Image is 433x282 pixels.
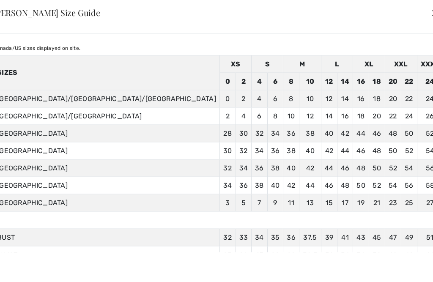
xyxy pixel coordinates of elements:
td: 20 [369,107,385,125]
td: 52 [385,159,401,177]
span: 35 [271,233,280,241]
td: 48 [369,142,385,159]
td: 15 [321,194,337,211]
td: 0 [219,73,236,90]
span: 28 [271,250,280,258]
span: 42 [405,250,414,258]
td: 24 [401,107,417,125]
td: 7 [252,194,268,211]
td: 44 [321,159,337,177]
span: 27 [256,250,263,258]
td: 8 [283,90,299,107]
td: 46 [369,125,385,142]
td: 25 [401,194,417,211]
td: XL [353,55,385,73]
td: 6 [267,73,283,90]
td: 6 [267,90,283,107]
td: 6 [252,107,268,125]
span: 39 [325,233,334,241]
span: 33 [239,233,248,241]
td: 48 [337,177,353,194]
td: 34 [219,177,236,194]
td: 46 [321,177,337,194]
td: 40 [283,159,299,177]
span: 49 [405,233,414,241]
td: 36 [236,177,252,194]
td: 52 [369,177,385,194]
td: 28 [219,125,236,142]
td: 36 [267,142,283,159]
span: 30.5 [303,250,318,258]
span: 43 [356,233,365,241]
td: 16 [337,107,353,125]
td: 20 [385,90,401,107]
td: 38 [267,159,283,177]
td: 0 [219,90,236,107]
td: 32 [219,159,236,177]
td: 34 [252,142,268,159]
td: S [252,55,283,73]
td: 44 [337,142,353,159]
td: 54 [385,177,401,194]
td: 32 [252,125,268,142]
span: 47 [389,233,397,241]
span: 25 [223,250,232,258]
td: 42 [337,125,353,142]
td: XS [219,55,251,73]
td: 34 [236,159,252,177]
td: 46 [337,159,353,177]
td: 23 [385,194,401,211]
td: 36 [252,159,268,177]
td: 42 [283,177,299,194]
td: 22 [385,107,401,125]
span: 26 [239,250,248,258]
td: 3 [219,194,236,211]
td: 4 [252,90,268,107]
td: 5 [236,194,252,211]
td: 10 [299,90,321,107]
td: 38 [252,177,268,194]
td: 2 [219,107,236,125]
td: 42 [299,159,321,177]
td: 30 [219,142,236,159]
td: 14 [337,90,353,107]
td: 42 [321,142,337,159]
td: 48 [353,159,369,177]
span: 38 [373,250,381,258]
span: 36 [287,233,296,241]
span: 36 [356,250,365,258]
td: 30 [236,125,252,142]
span: 32 [223,233,232,241]
span: 34 [341,250,350,258]
td: 16 [353,73,369,90]
td: 36 [283,125,299,142]
td: 9 [267,194,283,211]
td: 32 [236,142,252,159]
td: 48 [385,125,401,142]
td: 22 [401,90,417,107]
td: 54 [401,159,417,177]
td: 12 [321,90,337,107]
td: 18 [369,90,385,107]
td: 20 [385,73,401,90]
td: L [321,55,353,73]
td: 13 [299,194,321,211]
td: 11 [283,194,299,211]
td: 18 [369,73,385,90]
td: 2 [236,90,252,107]
td: 40 [299,142,321,159]
td: 50 [385,142,401,159]
td: 46 [353,142,369,159]
td: 8 [267,107,283,125]
span: 34 [255,233,264,241]
td: 10 [283,107,299,125]
td: 22 [401,73,417,90]
span: 32 [325,250,334,258]
td: 12 [321,73,337,90]
td: 17 [337,194,353,211]
td: 44 [299,177,321,194]
td: 19 [353,194,369,211]
td: 21 [369,194,385,211]
td: 50 [401,125,417,142]
td: 38 [283,142,299,159]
